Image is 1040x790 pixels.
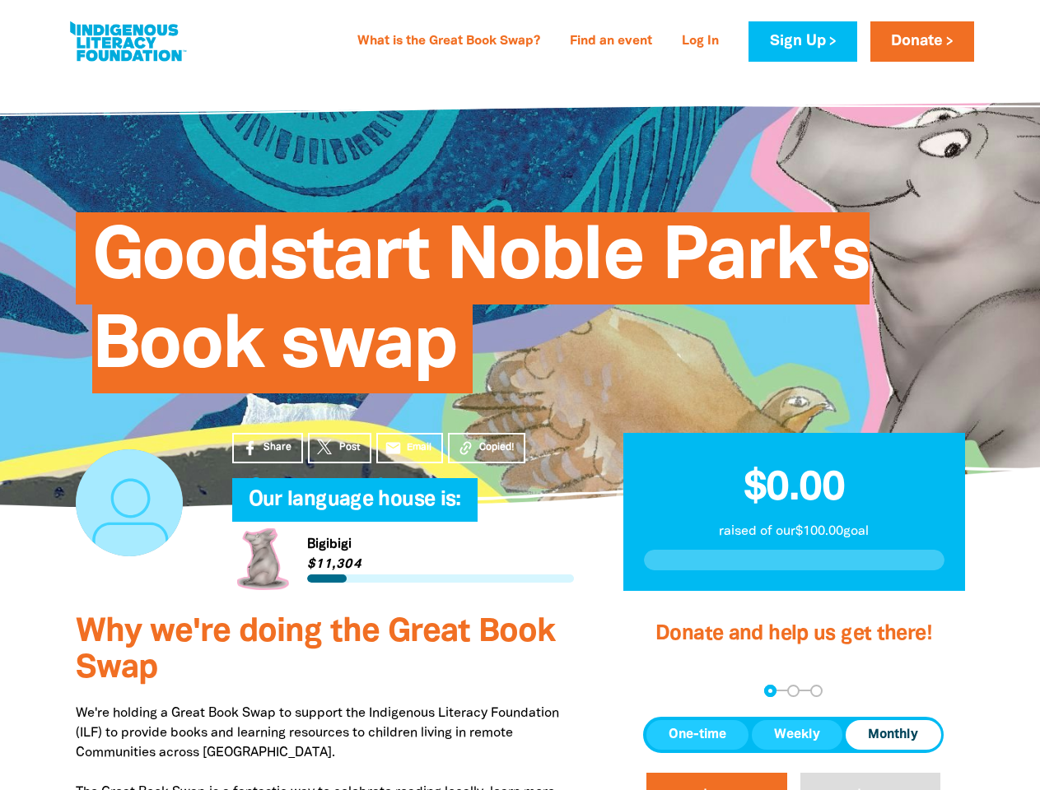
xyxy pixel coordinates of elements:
[232,433,303,463] a: Share
[232,505,574,515] h6: My Team
[787,685,800,697] button: Navigate to step 2 of 3 to enter your details
[347,29,550,55] a: What is the Great Book Swap?
[376,433,444,463] a: emailEmail
[263,440,291,455] span: Share
[752,720,842,750] button: Weekly
[249,490,461,522] span: Our language house is:
[646,720,749,750] button: One-time
[810,685,823,697] button: Navigate to step 3 of 3 to enter your payment details
[643,717,944,753] div: Donation frequency
[560,29,662,55] a: Find an event
[669,725,726,745] span: One-time
[744,470,845,508] span: $0.00
[479,440,514,455] span: Copied!
[868,725,918,745] span: Monthly
[385,439,402,457] i: email
[672,29,729,55] a: Log In
[749,21,856,62] a: Sign Up
[774,725,820,745] span: Weekly
[76,617,555,684] span: Why we're doing the Great Book Swap
[407,440,431,455] span: Email
[764,685,777,697] button: Navigate to step 1 of 3 to enter your donation amount
[846,720,940,750] button: Monthly
[92,225,870,393] span: Goodstart Noble Park's Book swap
[644,522,944,541] p: raised of our $100.00 goal
[448,433,525,463] button: Copied!
[308,433,371,463] a: Post
[870,21,974,62] a: Donate
[339,440,360,455] span: Post
[655,625,932,644] span: Donate and help us get there!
